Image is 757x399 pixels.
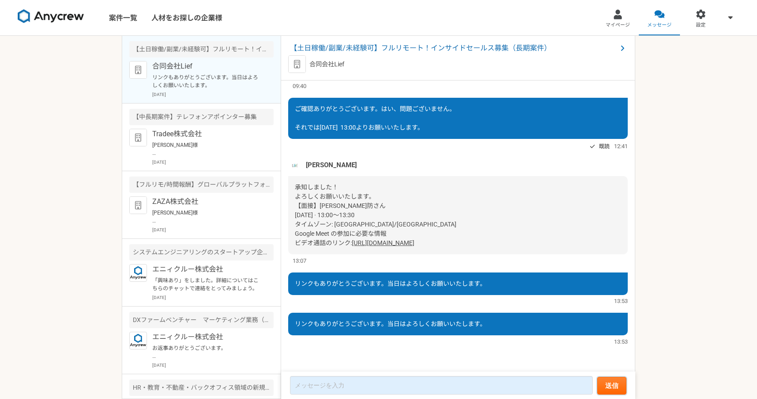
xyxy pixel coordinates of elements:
[614,338,628,346] span: 13:53
[290,43,617,54] span: 【土日稼働/副業/未経験可】フルリモート！インサイドセールス募集（長期案件）
[129,196,147,214] img: default_org_logo-42cde973f59100197ec2c8e796e4974ac8490bb5b08a0eb061ff975e4574aa76.png
[597,377,626,395] button: 送信
[152,276,262,292] p: 「興味あり」をしました。詳細についてはこちらのチャットで連絡をとってみましょう。
[129,41,274,58] div: 【土日稼働/副業/未経験可】フルリモート！インサイドセールス募集（長期案件）
[129,176,274,193] div: 【フルリモ/時間報酬】グローバルプラットフォームのカスタマーサクセス急募！
[129,244,274,261] div: システムエンジニアリングのスタートアップ企業 生成AIの新規事業のセールスを募集
[129,380,274,396] div: HR・教育・不動産・バックオフィス領域の新規事業 0→1で事業を立ち上げたい方
[696,22,706,29] span: 設定
[352,239,414,246] a: [URL][DOMAIN_NAME]
[295,280,486,287] span: リンクもありがとうございます。当日はよろしくお願いいたします。
[614,297,628,305] span: 13:53
[129,312,274,328] div: DXファームベンチャー マーケティング業務（クリエイティブと施策実施サポート）
[293,257,306,265] span: 13:07
[293,82,306,90] span: 09:40
[152,91,274,98] p: [DATE]
[152,344,262,360] p: お返事ありがとうございます。 [DATE]15:00にてご調整させていただきました。 また職務経歴も資料にてアップロードさせていただきました。 以上、ご確認の程よろしくお願いいたします。
[295,320,486,327] span: リンクもありがとうございます。当日はよろしくお願いいたします。
[647,22,672,29] span: メッセージ
[288,55,306,73] img: default_org_logo-42cde973f59100197ec2c8e796e4974ac8490bb5b08a0eb061ff975e4574aa76.png
[614,142,628,150] span: 12:41
[152,294,274,301] p: [DATE]
[152,159,274,165] p: [DATE]
[152,332,262,342] p: エニィクルー株式会社
[129,61,147,79] img: default_org_logo-42cde973f59100197ec2c8e796e4974ac8490bb5b08a0eb061ff975e4574aa76.png
[152,129,262,139] p: Tradee株式会社
[152,209,262,225] p: [PERSON_NAME]様 お世話になっております。[PERSON_NAME]防です。 内容、かしこまりました。 当日はよろしくお願いいたします。
[129,264,147,282] img: logo_text_blue_01.png
[295,184,456,246] span: 承知しました！ よろしくお願いいたします。 【面接】[PERSON_NAME]防さん [DATE] · 13:00～13:30 タイムゾーン: [GEOGRAPHIC_DATA]/[GEOGRA...
[152,61,262,72] p: 合同会社Lief
[152,196,262,207] p: ZAZA株式会社
[152,141,262,157] p: [PERSON_NAME]様 お世話になっております。早速の日程調整ありがとうございます。 またリンクの送付もありがとうございます。 それでは、[DATE]10:00〜よりお願いいたします。 [...
[295,105,456,131] span: ご確認ありがとうございます。はい、問題ございません。 それでは[DATE] 13:00よりお願いいたします。
[606,22,630,29] span: マイページ
[129,332,147,349] img: logo_text_blue_01.png
[129,109,274,125] div: 【中長期案件】テレフォンアポインター募集
[152,264,262,275] p: エニィクルー株式会社
[152,226,274,233] p: [DATE]
[599,141,610,152] span: 既読
[18,9,84,23] img: 8DqYSo04kwAAAAASUVORK5CYII=
[129,129,147,146] img: default_org_logo-42cde973f59100197ec2c8e796e4974ac8490bb5b08a0eb061ff975e4574aa76.png
[288,159,301,172] img: unnamed.png
[152,73,262,89] p: リンクもありがとうございます。当日はよろしくお願いいたします。
[152,362,274,368] p: [DATE]
[309,60,344,69] p: 合同会社Lief
[306,160,357,170] span: [PERSON_NAME]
